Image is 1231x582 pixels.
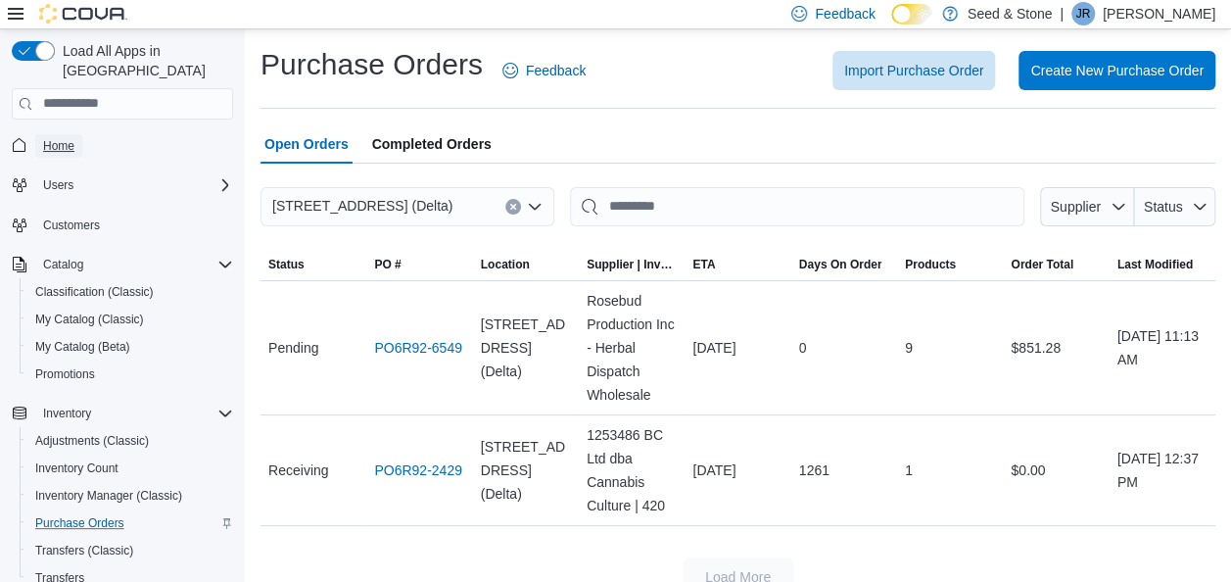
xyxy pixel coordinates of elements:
[372,124,492,164] span: Completed Orders
[27,363,103,386] a: Promotions
[27,457,126,480] a: Inventory Count
[43,406,91,421] span: Inventory
[272,194,452,218] span: [STREET_ADDRESS] (Delta)
[570,187,1024,226] input: This is a search bar. After typing your query, hit enter to filter the results lower in the page.
[27,280,233,304] span: Classification (Classic)
[685,328,790,367] div: [DATE]
[4,400,241,427] button: Inventory
[1051,199,1101,215] span: Supplier
[43,138,74,154] span: Home
[791,249,897,280] button: Days On Order
[685,249,790,280] button: ETA
[1030,61,1204,80] span: Create New Purchase Order
[43,218,100,233] span: Customers
[4,131,241,160] button: Home
[35,339,130,355] span: My Catalog (Beta)
[20,361,241,388] button: Promotions
[27,429,157,453] a: Adjustments (Classic)
[1110,316,1215,379] div: [DATE] 11:13 AM
[1003,451,1109,490] div: $0.00
[481,257,530,272] div: Location
[264,124,349,164] span: Open Orders
[968,2,1052,25] p: Seed & Stone
[579,249,685,280] button: Supplier | Invoice Number
[35,433,149,449] span: Adjustments (Classic)
[27,335,233,359] span: My Catalog (Beta)
[505,199,521,215] button: Clear input
[43,177,73,193] span: Users
[260,45,483,84] h1: Purchase Orders
[260,249,366,280] button: Status
[35,402,99,425] button: Inventory
[35,213,233,237] span: Customers
[27,511,233,535] span: Purchase Orders
[685,451,790,490] div: [DATE]
[799,336,807,360] span: 0
[1134,187,1215,226] button: Status
[35,461,118,476] span: Inventory Count
[268,336,318,360] span: Pending
[20,509,241,537] button: Purchase Orders
[815,4,875,24] span: Feedback
[1117,257,1193,272] span: Last Modified
[799,257,882,272] span: Days On Order
[55,41,233,80] span: Load All Apps in [GEOGRAPHIC_DATA]
[20,278,241,306] button: Classification (Classic)
[35,214,108,237] a: Customers
[43,257,83,272] span: Catalog
[799,459,829,482] span: 1261
[4,251,241,278] button: Catalog
[20,306,241,333] button: My Catalog (Classic)
[844,61,983,80] span: Import Purchase Order
[905,336,913,360] span: 9
[1060,2,1064,25] p: |
[1076,2,1091,25] span: JR
[27,484,233,508] span: Inventory Manager (Classic)
[1144,199,1183,215] span: Status
[35,253,91,276] button: Catalog
[1040,187,1134,226] button: Supplier
[35,543,133,558] span: Transfers (Classic)
[27,539,141,562] a: Transfers (Classic)
[473,249,579,280] button: Location
[268,257,305,272] span: Status
[268,459,328,482] span: Receiving
[27,308,233,331] span: My Catalog (Classic)
[39,4,127,24] img: Cova
[27,539,233,562] span: Transfers (Classic)
[905,459,913,482] span: 1
[20,333,241,361] button: My Catalog (Beta)
[579,281,685,414] div: Rosebud Production Inc - Herbal Dispatch Wholesale
[27,484,190,508] a: Inventory Manager (Classic)
[495,51,593,90] a: Feedback
[1110,439,1215,502] div: [DATE] 12:37 PM
[27,457,233,480] span: Inventory Count
[1003,328,1109,367] div: $851.28
[1011,257,1073,272] span: Order Total
[35,284,154,300] span: Classification (Classic)
[527,199,543,215] button: Open list of options
[35,173,81,197] button: Users
[579,415,685,525] div: 1253486 BC Ltd dba Cannabis Culture | 420
[481,435,571,506] span: [STREET_ADDRESS] (Delta)
[27,308,152,331] a: My Catalog (Classic)
[20,455,241,482] button: Inventory Count
[35,312,144,327] span: My Catalog (Classic)
[832,51,995,90] button: Import Purchase Order
[1110,249,1215,280] button: Last Modified
[20,427,241,455] button: Adjustments (Classic)
[891,24,892,25] span: Dark Mode
[1018,51,1215,90] button: Create New Purchase Order
[27,511,132,535] a: Purchase Orders
[897,249,1003,280] button: Products
[35,366,95,382] span: Promotions
[374,459,462,482] a: PO6R92-2429
[35,134,82,158] a: Home
[27,363,233,386] span: Promotions
[891,4,932,24] input: Dark Mode
[366,249,472,280] button: PO #
[692,257,715,272] span: ETA
[35,488,182,504] span: Inventory Manager (Classic)
[1003,249,1109,280] button: Order Total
